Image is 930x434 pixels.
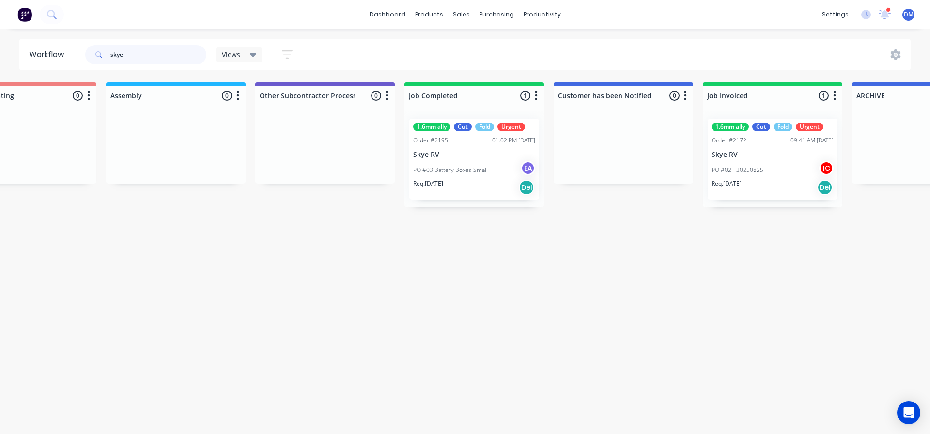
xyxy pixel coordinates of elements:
[29,49,69,61] div: Workflow
[17,7,32,22] img: Factory
[712,166,763,174] p: PO #02 - 20250825
[365,7,410,22] a: dashboard
[897,401,920,424] div: Open Intercom Messenger
[475,7,519,22] div: purchasing
[796,123,823,131] div: Urgent
[413,123,450,131] div: 1.6mm ally
[413,151,535,159] p: Skye RV
[521,161,535,175] div: EA
[819,161,834,175] div: IC
[712,136,746,145] div: Order #2172
[475,123,494,131] div: Fold
[448,7,475,22] div: sales
[752,123,770,131] div: Cut
[712,151,834,159] p: Skye RV
[413,179,443,188] p: Req. [DATE]
[712,179,742,188] p: Req. [DATE]
[413,136,448,145] div: Order #2195
[790,136,834,145] div: 09:41 AM [DATE]
[817,180,833,195] div: Del
[712,123,749,131] div: 1.6mm ally
[492,136,535,145] div: 01:02 PM [DATE]
[222,49,240,60] span: Views
[409,119,539,200] div: 1.6mm allyCutFoldUrgentOrder #219501:02 PM [DATE]Skye RVPO #03 Battery Boxes SmallEAReq.[DATE]Del
[519,7,566,22] div: productivity
[708,119,837,200] div: 1.6mm allyCutFoldUrgentOrder #217209:41 AM [DATE]Skye RVPO #02 - 20250825ICReq.[DATE]Del
[519,180,534,195] div: Del
[410,7,448,22] div: products
[774,123,792,131] div: Fold
[413,166,488,174] p: PO #03 Battery Boxes Small
[817,7,853,22] div: settings
[110,45,206,64] input: Search for orders...
[904,10,914,19] span: DM
[497,123,525,131] div: Urgent
[454,123,472,131] div: Cut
